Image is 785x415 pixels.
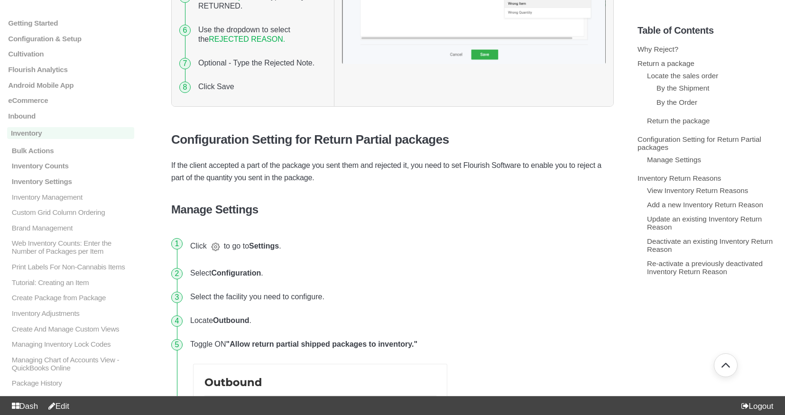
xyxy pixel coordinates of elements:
[186,309,614,332] li: Locate .
[7,208,134,216] a: Custom Grid Column Ordering
[647,201,763,209] a: Add a new Inventory Return Reason
[7,162,134,170] a: Inventory Counts
[714,353,738,377] button: Go back to top of document
[7,294,134,302] a: Create Package from Package
[647,215,762,231] a: Update an existing Inventory Return Reason
[7,224,134,232] a: Brand Management
[226,340,417,348] strong: "Allow return partial shipped packages to inventory."
[249,242,279,250] strong: Settings
[171,203,614,216] h4: Manage Settings
[647,72,718,80] a: Locate the sales order
[213,316,249,324] strong: Outbound
[11,240,134,256] p: Web Inventory Counts: Enter the Number of Packages per Item
[7,278,134,286] a: Tutorial: Creating an Item
[8,402,38,411] a: Dash
[11,356,134,372] p: Managing Chart of Accounts View - QuickBooks Online
[209,35,285,43] a: REJECTED REASON.
[11,278,134,286] p: Tutorial: Creating an Item
[7,147,134,155] a: Bulk Actions
[194,18,326,51] li: Use the dropdown to select the
[7,128,134,139] a: Inventory
[11,208,134,216] p: Custom Grid Column Ordering
[171,159,614,184] p: If the client accepted a part of the package you sent them and rejected it, you need to set Flour...
[656,98,697,106] a: By the Order
[647,259,763,276] a: Re-activate a previously deactivated Inventory Return Reason
[186,261,614,285] li: Select .
[11,193,134,201] p: Inventory Management
[637,174,721,182] a: Inventory Return Reasons
[194,75,326,99] li: Click Save
[637,9,778,401] section: Table of Contents
[7,96,134,104] a: eCommerce
[647,117,710,125] a: Return the package
[647,237,773,253] a: Deactivate an existing Inventory Return Reason
[11,294,134,302] p: Create Package from Package
[7,356,134,372] a: Managing Chart of Accounts View - QuickBooks Online
[7,309,134,317] a: Inventory Adjustments
[656,84,709,92] a: By the Shipment
[637,45,678,53] a: Why Reject?
[7,340,134,348] a: Managing Inventory Lock Codes
[171,132,614,147] h3: Configuration Setting for Return Partial packages
[7,112,134,120] a: Inbound
[7,263,134,271] a: Print Labels For Non-Cannabis Items
[11,309,134,317] p: Inventory Adjustments
[7,65,134,74] a: Flourish Analytics
[11,325,134,333] p: Create And Manage Custom Views
[11,162,134,170] p: Inventory Counts
[11,379,134,387] p: Package History
[11,340,134,348] p: Managing Inventory Lock Codes
[11,263,134,271] p: Print Labels For Non-Cannabis Items
[637,59,694,67] a: Return a package
[211,269,261,277] strong: Configuration
[7,50,134,58] a: Cultivation
[7,35,134,43] a: Configuration & Setup
[186,285,614,309] li: Select the facility you need to configure.
[7,177,134,185] a: Inventory Settings
[7,19,134,27] a: Getting Started
[637,135,761,151] a: Configuration Setting for Return Partial packages
[194,51,326,75] li: Optional - Type the Rejected Note.
[44,402,69,411] a: Edit
[11,147,134,155] p: Bulk Actions
[11,177,134,185] p: Inventory Settings
[7,81,134,89] a: Android Mobile App
[207,239,224,254] img: screen-shot-2022-03-31-at-1-14-00-pm.png
[7,325,134,333] a: Create And Manage Custom Views
[647,156,701,164] a: Manage Settings
[647,186,748,194] a: View Inventory Return Reasons
[7,379,134,387] a: Package History
[7,240,134,256] a: Web Inventory Counts: Enter the Number of Packages per Item
[11,224,134,232] p: Brand Management
[186,231,614,261] li: Click to go to .
[637,25,778,36] h5: Table of Contents
[7,193,134,201] a: Inventory Management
